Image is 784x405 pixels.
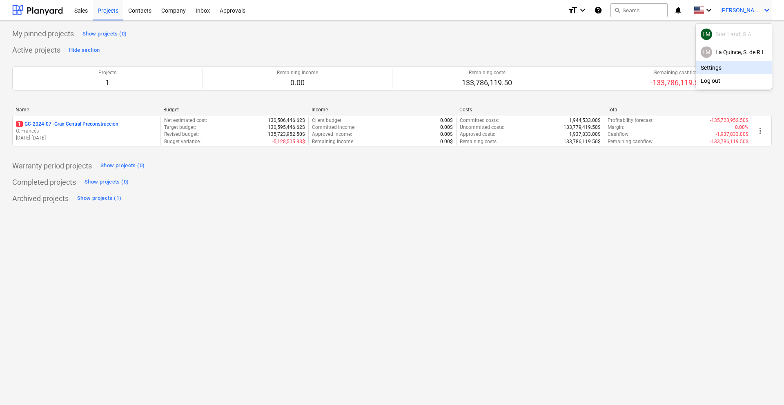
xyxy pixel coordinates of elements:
div: La Quince, S. de R.L. [701,46,767,58]
div: Widget de chat [743,366,784,405]
div: Star Land, S.A. [701,29,767,40]
div: Settings [696,61,772,74]
iframe: Chat Widget [743,366,784,405]
span: LM [702,49,710,55]
span: LM [702,31,710,38]
div: Lorian Medina [701,46,712,58]
div: Lorian Medina [701,29,712,40]
div: Log out [696,74,772,87]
